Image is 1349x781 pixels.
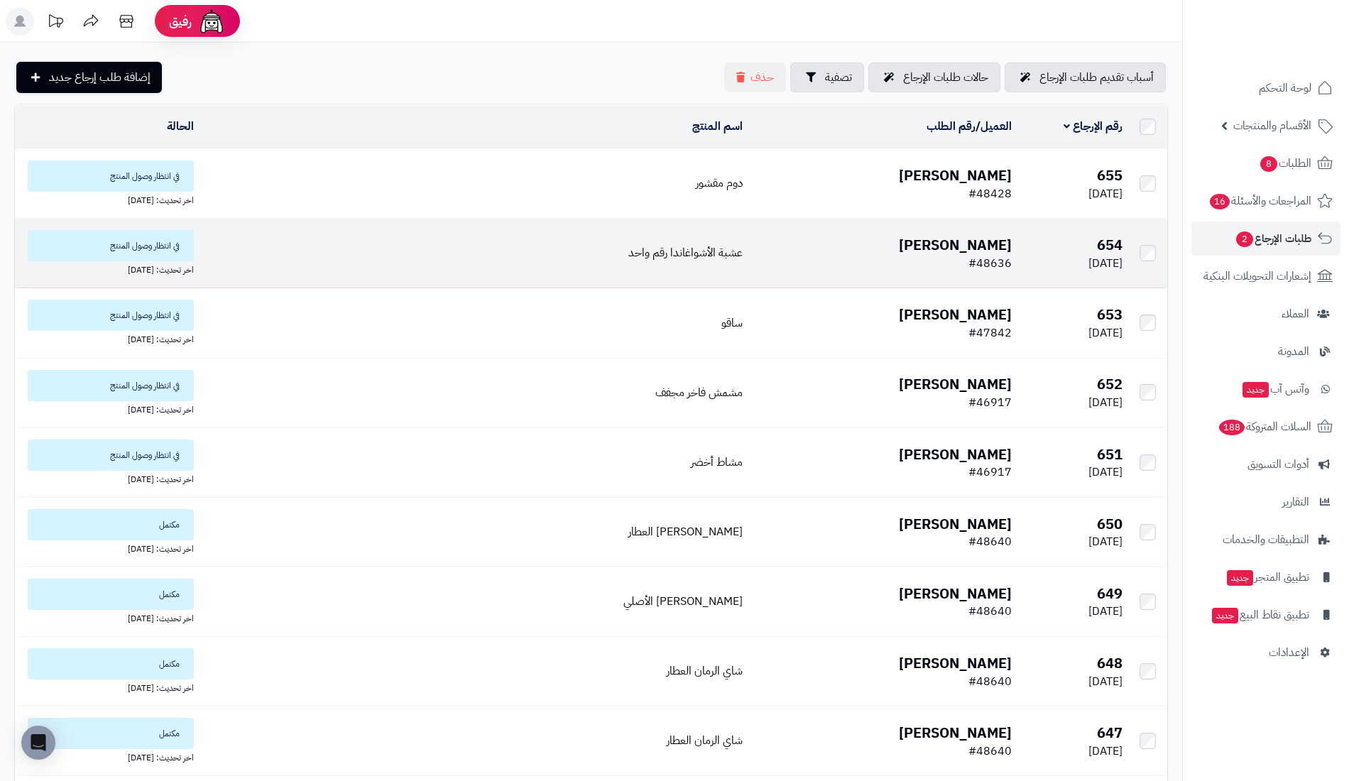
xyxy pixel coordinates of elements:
[21,610,194,625] div: اخر تحديث: [DATE]
[167,118,194,135] a: الحالة
[899,444,1012,465] b: [PERSON_NAME]
[21,401,194,416] div: اخر تحديث: [DATE]
[1088,464,1123,481] span: [DATE]
[1208,191,1311,211] span: المراجعات والأسئلة
[1088,324,1123,342] span: [DATE]
[1210,194,1230,209] span: 16
[825,69,852,86] span: تصفية
[1097,373,1123,395] b: 652
[899,234,1012,256] b: [PERSON_NAME]
[1212,608,1238,623] span: جديد
[1097,234,1123,256] b: 654
[968,394,1012,411] span: #46917
[1097,304,1123,325] b: 653
[21,331,194,346] div: اخر تحديث: [DATE]
[1269,643,1309,662] span: الإعدادات
[28,160,194,192] span: في انتظار وصول المنتج
[790,62,864,92] button: تصفية
[968,533,1012,550] span: #48640
[169,13,192,30] span: رفيق
[1260,156,1277,172] span: 8
[696,175,743,192] a: دوم مقشور
[899,722,1012,743] b: [PERSON_NAME]
[1088,743,1123,760] span: [DATE]
[968,603,1012,620] span: #48640
[1088,394,1123,411] span: [DATE]
[21,471,194,486] div: اخر تحديث: [DATE]
[667,732,743,749] span: شاي الرمان العطار
[1191,297,1340,331] a: العملاء
[1259,78,1311,98] span: لوحة التحكم
[1211,605,1309,625] span: تطبيق نقاط البيع
[197,7,226,35] img: ai-face.png
[748,105,1017,148] td: /
[28,370,194,401] span: في انتظار وصول المنتج
[721,315,743,332] span: ساقو
[899,373,1012,395] b: [PERSON_NAME]
[49,69,151,86] span: إضافة طلب إرجاع جديد
[981,118,1012,135] a: العميل
[28,230,194,261] span: في انتظار وصول المنتج
[28,718,194,749] span: مكتمل
[1278,342,1309,361] span: المدونة
[1191,523,1340,557] a: التطبيقات والخدمات
[21,726,55,760] div: Open Intercom Messenger
[968,255,1012,272] span: #48636
[1191,184,1340,218] a: المراجعات والأسئلة16
[1039,69,1154,86] span: أسباب تقديم طلبات الإرجاع
[1233,116,1311,136] span: الأقسام والمنتجات
[1088,533,1123,550] span: [DATE]
[899,165,1012,186] b: [PERSON_NAME]
[1242,382,1269,398] span: جديد
[868,62,1000,92] a: حالات طلبات الإرجاع
[1227,570,1253,586] span: جديد
[28,439,194,471] span: في انتظار وصول المنتج
[750,69,774,86] span: حذف
[1259,153,1311,173] span: الطلبات
[28,579,194,610] span: مكتمل
[1088,603,1123,620] span: [DATE]
[1191,485,1340,519] a: التقارير
[628,244,743,261] a: عشبة الأشواغاندا رقم واحد
[628,523,743,540] a: [PERSON_NAME] العطار
[1191,222,1340,256] a: طلبات الإرجاع2
[38,7,73,39] a: تحديثات المنصة
[1097,652,1123,674] b: 648
[21,540,194,555] div: اخر تحديث: [DATE]
[968,185,1012,202] span: #48428
[1218,417,1311,437] span: السلات المتروكة
[968,673,1012,690] span: #48640
[899,304,1012,325] b: [PERSON_NAME]
[1247,454,1309,474] span: أدوات التسويق
[1191,71,1340,105] a: لوحة التحكم
[1219,420,1245,435] span: 188
[1191,560,1340,594] a: تطبيق المتجرجديد
[16,62,162,93] a: إضافة طلب إرجاع جديد
[1064,118,1123,135] a: رقم الإرجاع
[692,118,743,135] a: اسم المنتج
[21,749,194,764] div: اخر تحديث: [DATE]
[1236,231,1253,247] span: 2
[21,192,194,207] div: اخر تحديث: [DATE]
[1097,513,1123,535] b: 650
[899,583,1012,604] b: [PERSON_NAME]
[1225,567,1309,587] span: تطبيق المتجر
[1241,379,1309,399] span: وآتس آب
[899,513,1012,535] b: [PERSON_NAME]
[968,743,1012,760] span: #48640
[1191,635,1340,670] a: الإعدادات
[623,593,743,610] a: [PERSON_NAME] الأصلي
[691,454,743,471] a: مشاط أخضر
[655,384,743,401] a: مشمش فاخر مجفف
[899,652,1012,674] b: [PERSON_NAME]
[1235,229,1311,248] span: طلبات الإرجاع
[1191,334,1340,368] a: المدونة
[21,261,194,276] div: اخر تحديث: [DATE]
[1088,185,1123,202] span: [DATE]
[724,62,786,92] button: حذف
[1191,146,1340,180] a: الطلبات8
